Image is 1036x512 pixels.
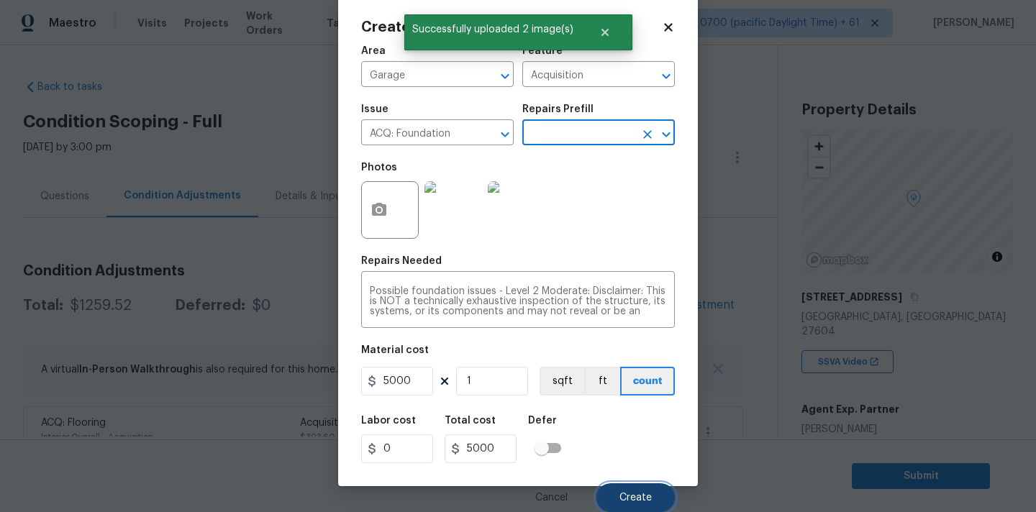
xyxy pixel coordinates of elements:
[361,20,662,35] h2: Create Condition Adjustment
[522,104,594,114] h5: Repairs Prefill
[540,367,584,396] button: sqft
[445,416,496,426] h5: Total cost
[512,483,591,512] button: Cancel
[535,493,568,503] span: Cancel
[370,286,666,316] textarea: Possible foundation issues - Level 2 Moderate: Disclaimer: This is NOT a technically exhaustive i...
[637,124,658,145] button: Clear
[361,256,442,266] h5: Repairs Needed
[495,66,515,86] button: Open
[620,367,675,396] button: count
[528,416,557,426] h5: Defer
[404,14,581,45] span: Successfully uploaded 2 image(s)
[361,345,429,355] h5: Material cost
[656,66,676,86] button: Open
[522,46,563,56] h5: Feature
[581,18,629,47] button: Close
[596,483,675,512] button: Create
[656,124,676,145] button: Open
[361,416,416,426] h5: Labor cost
[619,493,652,503] span: Create
[361,104,388,114] h5: Issue
[361,163,397,173] h5: Photos
[584,367,620,396] button: ft
[361,46,386,56] h5: Area
[495,124,515,145] button: Open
